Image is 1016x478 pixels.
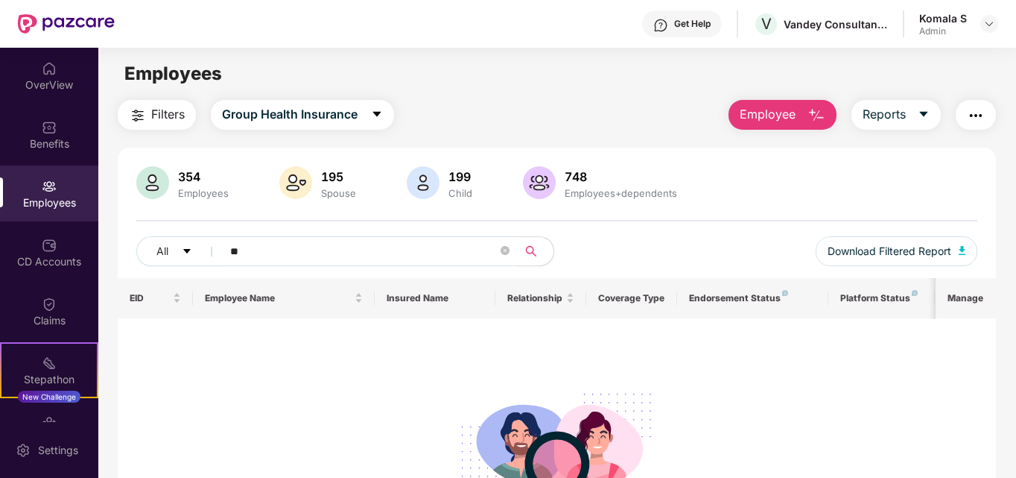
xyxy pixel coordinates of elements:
span: Employees [124,63,222,84]
div: Employees [175,187,232,199]
span: caret-down [182,246,192,258]
span: V [761,15,772,33]
button: Filters [118,100,196,130]
img: svg+xml;base64,PHN2ZyB4bWxucz0iaHR0cDovL3d3dy53My5vcmcvMjAwMC9zdmciIHhtbG5zOnhsaW5rPSJodHRwOi8vd3... [407,166,439,199]
span: search [517,245,546,257]
th: Coverage Type [586,278,677,318]
button: Group Health Insurancecaret-down [211,100,394,130]
div: 199 [445,169,475,184]
div: Settings [34,443,83,458]
img: svg+xml;base64,PHN2ZyB4bWxucz0iaHR0cDovL3d3dy53My5vcmcvMjAwMC9zdmciIHhtbG5zOnhsaW5rPSJodHRwOi8vd3... [959,246,966,255]
img: svg+xml;base64,PHN2ZyBpZD0iRW1wbG95ZWVzIiB4bWxucz0iaHR0cDovL3d3dy53My5vcmcvMjAwMC9zdmciIHdpZHRoPS... [42,179,57,194]
img: svg+xml;base64,PHN2ZyBpZD0iRHJvcGRvd24tMzJ4MzIiIHhtbG5zPSJodHRwOi8vd3d3LnczLm9yZy8yMDAwL3N2ZyIgd2... [983,18,995,30]
img: svg+xml;base64,PHN2ZyB4bWxucz0iaHR0cDovL3d3dy53My5vcmcvMjAwMC9zdmciIHdpZHRoPSIyNCIgaGVpZ2h0PSIyNC... [129,107,147,125]
div: 354 [175,169,232,184]
img: svg+xml;base64,PHN2ZyB4bWxucz0iaHR0cDovL3d3dy53My5vcmcvMjAwMC9zdmciIHhtbG5zOnhsaW5rPSJodHRwOi8vd3... [807,107,825,125]
button: search [517,236,554,266]
div: New Challenge [18,391,80,403]
img: svg+xml;base64,PHN2ZyBpZD0iQ0RfQWNjb3VudHMiIGRhdGEtbmFtZT0iQ0QgQWNjb3VudHMiIHhtbG5zPSJodHRwOi8vd3... [42,238,57,253]
div: Employees+dependents [562,187,680,199]
img: svg+xml;base64,PHN2ZyB4bWxucz0iaHR0cDovL3d3dy53My5vcmcvMjAwMC9zdmciIHdpZHRoPSIyMSIgaGVpZ2h0PSIyMC... [42,356,57,371]
div: Spouse [318,187,359,199]
span: Relationship [507,292,563,304]
span: EID [130,292,171,304]
img: svg+xml;base64,PHN2ZyB4bWxucz0iaHR0cDovL3d3dy53My5vcmcvMjAwMC9zdmciIHdpZHRoPSI4IiBoZWlnaHQ9IjgiIH... [912,290,918,296]
span: All [156,243,168,260]
img: svg+xml;base64,PHN2ZyB4bWxucz0iaHR0cDovL3d3dy53My5vcmcvMjAwMC9zdmciIHhtbG5zOnhsaW5rPSJodHRwOi8vd3... [136,166,169,199]
img: svg+xml;base64,PHN2ZyB4bWxucz0iaHR0cDovL3d3dy53My5vcmcvMjAwMC9zdmciIHdpZHRoPSI4IiBoZWlnaHQ9IjgiIH... [782,290,788,296]
img: svg+xml;base64,PHN2ZyB4bWxucz0iaHR0cDovL3d3dy53My5vcmcvMjAwMC9zdmciIHhtbG5zOnhsaW5rPSJodHRwOi8vd3... [523,166,556,199]
span: Group Health Insurance [222,105,358,124]
img: svg+xml;base64,PHN2ZyBpZD0iQ2xhaW0iIHhtbG5zPSJodHRwOi8vd3d3LnczLm9yZy8yMDAwL3N2ZyIgd2lkdGg9IjIwIi... [42,297,57,312]
th: Insured Name [375,278,496,318]
div: 195 [318,169,359,184]
img: svg+xml;base64,PHN2ZyBpZD0iSG9tZSIgeG1sbnM9Imh0dHA6Ly93d3cudzMub3JnLzIwMDAvc3ZnIiB3aWR0aD0iMjAiIG... [42,61,57,76]
div: Komala S [919,11,967,25]
th: EID [118,278,194,318]
button: Reportscaret-down [851,100,941,130]
img: svg+xml;base64,PHN2ZyBpZD0iSGVscC0zMngzMiIgeG1sbnM9Imh0dHA6Ly93d3cudzMub3JnLzIwMDAvc3ZnIiB3aWR0aD... [653,18,668,33]
span: Employee [740,105,796,124]
div: Platform Status [840,292,922,304]
img: svg+xml;base64,PHN2ZyB4bWxucz0iaHR0cDovL3d3dy53My5vcmcvMjAwMC9zdmciIHhtbG5zOnhsaW5rPSJodHRwOi8vd3... [279,166,312,199]
span: close-circle [501,245,509,259]
div: Endorsement Status [689,292,816,304]
button: Download Filtered Report [816,236,978,266]
span: Reports [863,105,906,124]
div: Admin [919,25,967,37]
span: close-circle [501,246,509,255]
span: caret-down [371,108,383,122]
button: Employee [728,100,836,130]
div: 748 [562,169,680,184]
div: Vandey Consultancy Services Private limited [784,17,888,31]
img: svg+xml;base64,PHN2ZyBpZD0iU2V0dGluZy0yMHgyMCIgeG1sbnM9Imh0dHA6Ly93d3cudzMub3JnLzIwMDAvc3ZnIiB3aW... [16,443,31,458]
th: Employee Name [193,278,375,318]
img: svg+xml;base64,PHN2ZyBpZD0iRW5kb3JzZW1lbnRzIiB4bWxucz0iaHR0cDovL3d3dy53My5vcmcvMjAwMC9zdmciIHdpZH... [42,415,57,430]
img: New Pazcare Logo [18,14,115,34]
div: Stepathon [1,372,97,387]
span: Download Filtered Report [828,243,951,260]
th: Relationship [495,278,586,318]
span: caret-down [918,108,930,122]
span: Filters [151,105,185,124]
img: svg+xml;base64,PHN2ZyB4bWxucz0iaHR0cDovL3d3dy53My5vcmcvMjAwMC9zdmciIHdpZHRoPSIyNCIgaGVpZ2h0PSIyNC... [967,107,985,125]
div: Child [445,187,475,199]
button: Allcaret-down [136,236,227,266]
span: Employee Name [205,292,352,304]
img: svg+xml;base64,PHN2ZyBpZD0iQmVuZWZpdHMiIHhtbG5zPSJodHRwOi8vd3d3LnczLm9yZy8yMDAwL3N2ZyIgd2lkdGg9Ij... [42,120,57,135]
div: Get Help [674,18,711,30]
th: Manage [936,278,996,318]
